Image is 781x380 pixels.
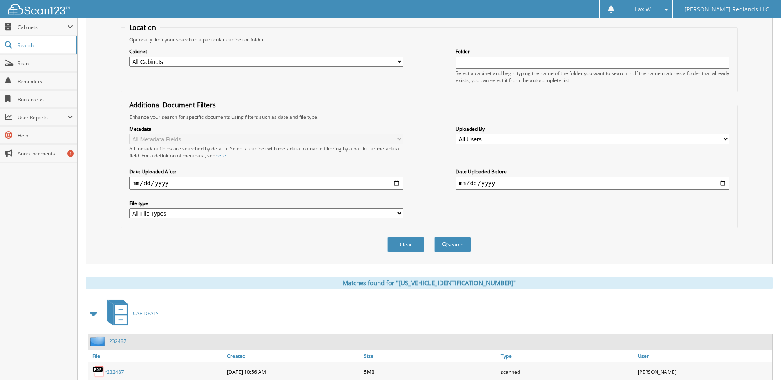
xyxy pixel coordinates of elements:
[86,277,773,289] div: Matches found for "[US_VEHICLE_IDENTIFICATION_NUMBER]"
[8,4,70,15] img: scan123-logo-white.svg
[685,7,769,12] span: [PERSON_NAME] Redlands LLC
[456,48,729,55] label: Folder
[125,114,734,121] div: Enhance your search for specific documents using filters such as date and file type.
[129,48,403,55] label: Cabinet
[740,341,781,380] iframe: Chat Widget
[18,24,67,31] span: Cabinets
[18,96,73,103] span: Bookmarks
[67,150,74,157] div: 1
[636,351,772,362] a: User
[18,78,73,85] span: Reminders
[18,132,73,139] span: Help
[129,168,403,175] label: Date Uploaded After
[107,338,126,345] a: r232487
[105,369,124,376] a: r232487
[129,200,403,207] label: File type
[125,36,734,43] div: Optionally limit your search to a particular cabinet or folder
[102,298,159,330] a: CAR DEALS
[125,23,160,32] legend: Location
[499,351,635,362] a: Type
[18,150,73,157] span: Announcements
[456,168,729,175] label: Date Uploaded Before
[92,366,105,378] img: PDF.png
[456,177,729,190] input: end
[129,126,403,133] label: Metadata
[125,101,220,110] legend: Additional Document Filters
[434,237,471,253] button: Search
[635,7,653,12] span: Lax W.
[387,237,424,253] button: Clear
[18,114,67,121] span: User Reports
[129,177,403,190] input: start
[18,42,72,49] span: Search
[456,126,729,133] label: Uploaded By
[362,351,499,362] a: Size
[88,351,225,362] a: File
[18,60,73,67] span: Scan
[133,310,159,317] span: CAR DEALS
[456,70,729,84] div: Select a cabinet and begin typing the name of the folder you want to search in. If the name match...
[90,337,107,347] img: folder2.png
[129,146,403,159] div: All metadata fields are searched by default. Select a cabinet with metadata to enable filtering b...
[225,351,362,362] a: Created
[215,152,226,159] a: here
